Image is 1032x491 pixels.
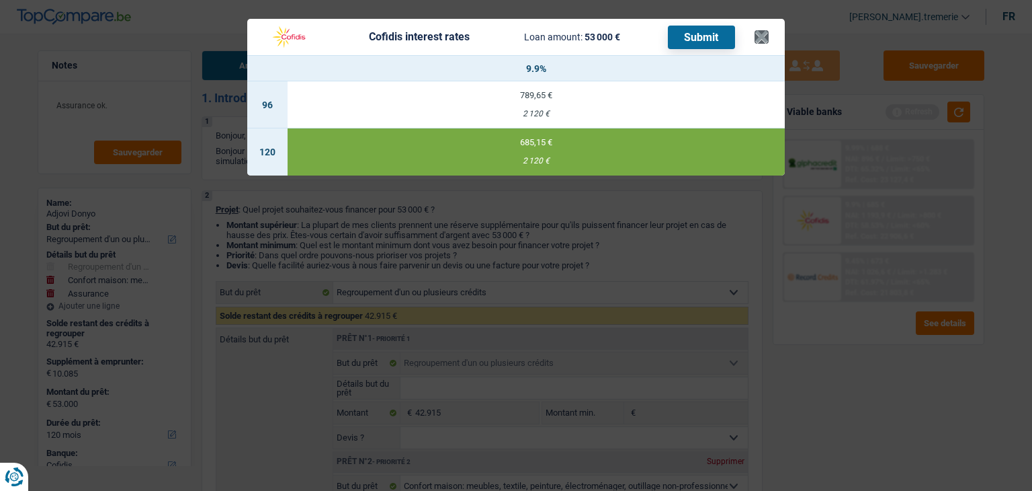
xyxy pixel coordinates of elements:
[263,24,314,50] img: Cofidis
[247,81,288,128] td: 96
[369,32,470,42] div: Cofidis interest rates
[288,110,785,118] div: 2 120 €
[288,138,785,147] div: 685,15 €
[668,26,735,49] button: Submit
[288,91,785,100] div: 789,65 €
[288,157,785,165] div: 2 120 €
[288,56,785,81] th: 9.9%
[247,128,288,176] td: 120
[524,32,583,42] span: Loan amount:
[585,32,620,42] span: 53 000 €
[755,30,769,44] button: ×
